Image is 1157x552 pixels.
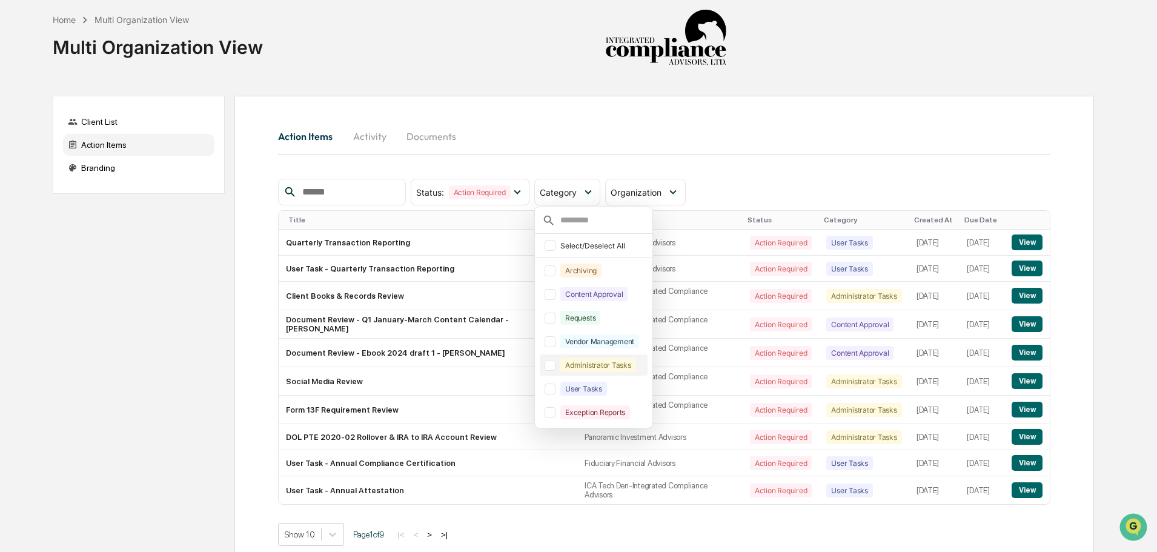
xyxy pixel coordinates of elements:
[605,10,726,67] img: Integrated Compliance Advisors
[960,424,1004,450] td: [DATE]
[826,346,893,360] div: Content Approval
[397,122,466,151] button: Documents
[964,216,1000,224] div: Due Date
[437,530,451,540] button: >|
[394,530,408,540] button: |<
[83,148,155,170] a: 🗄️Attestations
[577,256,743,282] td: Fiduciary Financial Advisors
[279,367,577,396] td: Social Media Review
[279,282,577,310] td: Client Books & Records Review
[560,334,639,348] div: Vendor Management
[7,171,81,193] a: 🔎Data Lookup
[279,310,577,339] td: Document Review - Q1 January-March Content Calendar - [PERSON_NAME]
[582,216,738,224] div: Organization
[100,153,150,165] span: Attestations
[41,105,153,115] div: We're available if you need us!
[577,424,743,450] td: Panoramic Investment Advisors
[750,236,812,250] div: Action Required
[750,484,812,497] div: Action Required
[960,476,1004,504] td: [DATE]
[31,55,200,68] input: Clear
[960,339,1004,367] td: [DATE]
[577,230,743,256] td: Fiduciary Financial Advisors
[960,256,1004,282] td: [DATE]
[750,346,812,360] div: Action Required
[1012,316,1043,332] button: View
[826,403,901,417] div: Administrator Tasks
[914,216,955,224] div: Created At
[750,318,812,331] div: Action Required
[12,154,22,164] div: 🖐️
[88,154,98,164] div: 🗄️
[560,241,645,250] div: Select/Deselect All
[560,358,635,372] div: Administrator Tasks
[577,367,743,396] td: ICA Tech Den-Integrated Compliance Advisors
[24,153,78,165] span: Preclearance
[121,205,147,214] span: Pylon
[1012,429,1043,445] button: View
[826,430,901,444] div: Administrator Tasks
[279,450,577,476] td: User Task - Annual Compliance Certification
[577,339,743,367] td: ICA Tech Den-Integrated Compliance Advisors
[909,256,960,282] td: [DATE]
[750,374,812,388] div: Action Required
[960,367,1004,396] td: [DATE]
[41,93,199,105] div: Start new chat
[560,287,628,301] div: Content Approval
[750,262,812,276] div: Action Required
[909,310,960,339] td: [DATE]
[577,476,743,504] td: ICA Tech Den-Integrated Compliance Advisors
[416,187,444,198] span: Status :
[750,403,812,417] div: Action Required
[288,216,572,224] div: Title
[577,396,743,424] td: ICA Tech Den-Integrated Compliance Advisors
[577,310,743,339] td: ICA Tech Den-Integrated Compliance Advisors
[748,216,814,224] div: Status
[279,339,577,367] td: Document Review - Ebook 2024 draft 1 - [PERSON_NAME]
[1012,345,1043,361] button: View
[826,374,901,388] div: Administrator Tasks
[560,311,600,325] div: Requests
[960,282,1004,310] td: [DATE]
[826,289,901,303] div: Administrator Tasks
[24,176,76,188] span: Data Lookup
[960,450,1004,476] td: [DATE]
[909,282,960,310] td: [DATE]
[423,530,436,540] button: >
[279,424,577,450] td: DOL PTE 2020-02 Rollover & IRA to IRA Account Review
[12,93,34,115] img: 1746055101610-c473b297-6a78-478c-a979-82029cc54cd1
[63,111,214,133] div: Client List
[560,405,630,419] div: Exception Reports
[909,230,960,256] td: [DATE]
[53,15,76,25] div: Home
[1012,288,1043,304] button: View
[409,530,422,540] button: <
[960,230,1004,256] td: [DATE]
[611,187,661,198] span: Organization
[960,396,1004,424] td: [DATE]
[909,396,960,424] td: [DATE]
[750,456,812,470] div: Action Required
[63,134,214,156] div: Action Items
[94,15,189,25] div: Multi Organization View
[750,430,812,444] div: Action Required
[960,310,1004,339] td: [DATE]
[540,187,577,198] span: Category
[279,256,577,282] td: User Task - Quarterly Transaction Reporting
[909,367,960,396] td: [DATE]
[7,148,83,170] a: 🖐️Preclearance
[63,157,214,179] div: Branding
[826,236,873,250] div: User Tasks
[577,450,743,476] td: Fiduciary Financial Advisors
[826,318,893,331] div: Content Approval
[279,230,577,256] td: Quarterly Transaction Reporting
[1012,482,1043,498] button: View
[1012,455,1043,471] button: View
[1012,261,1043,276] button: View
[1012,234,1043,250] button: View
[909,339,960,367] td: [DATE]
[909,424,960,450] td: [DATE]
[826,456,873,470] div: User Tasks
